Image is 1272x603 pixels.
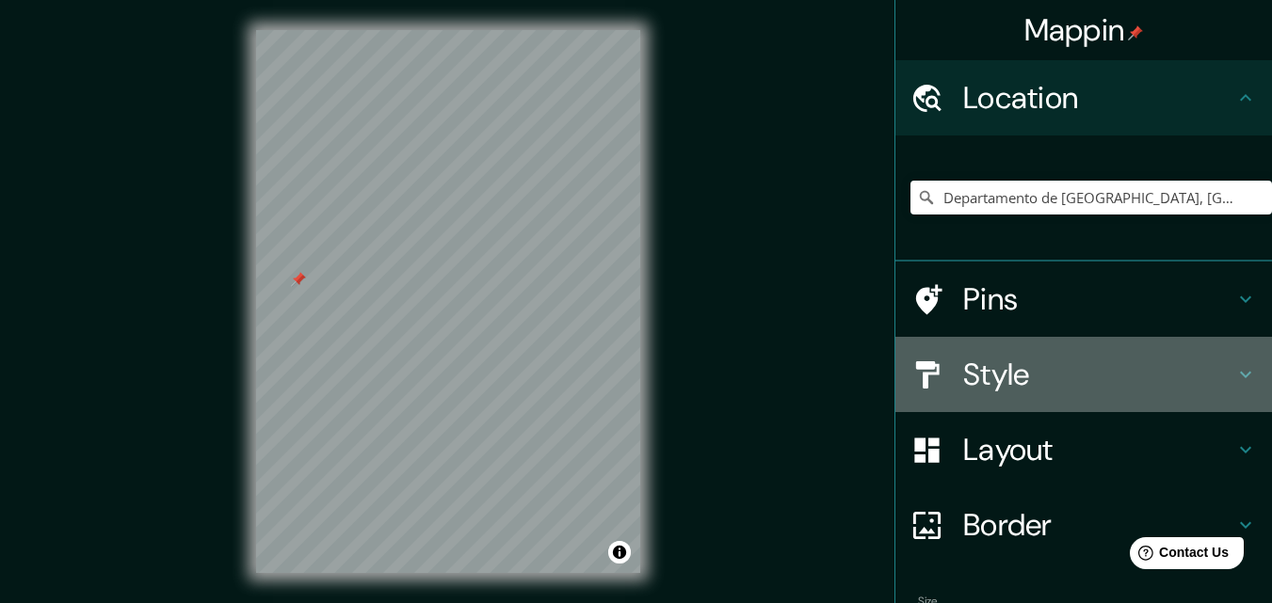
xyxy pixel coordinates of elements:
[1104,530,1251,582] iframe: Help widget launcher
[1024,11,1144,49] h4: Mappin
[963,280,1234,318] h4: Pins
[1128,25,1143,40] img: pin-icon.png
[963,506,1234,544] h4: Border
[256,30,640,573] canvas: Map
[963,431,1234,468] h4: Layout
[963,79,1234,117] h4: Location
[895,60,1272,135] div: Location
[895,262,1272,337] div: Pins
[963,356,1234,393] h4: Style
[895,337,1272,412] div: Style
[910,181,1272,214] input: Pick your city or area
[608,541,631,563] button: Toggle attribution
[895,412,1272,487] div: Layout
[895,487,1272,563] div: Border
